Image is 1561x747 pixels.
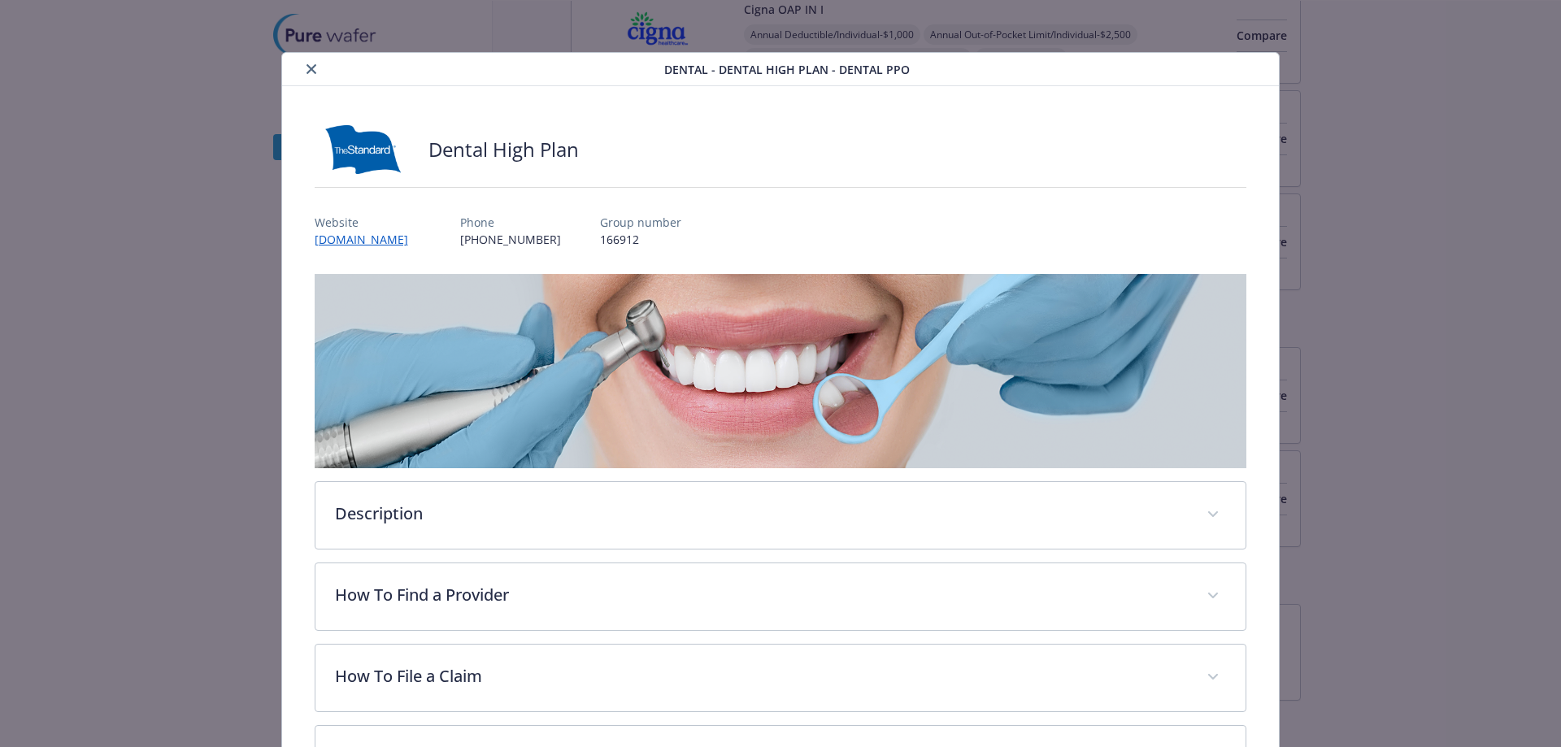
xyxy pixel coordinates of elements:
[600,214,681,231] p: Group number
[315,645,1246,711] div: How To File a Claim
[335,502,1188,526] p: Description
[302,59,321,79] button: close
[315,125,412,174] img: Standard Insurance Company
[460,231,561,248] p: [PHONE_NUMBER]
[600,231,681,248] p: 166912
[335,664,1188,688] p: How To File a Claim
[460,214,561,231] p: Phone
[315,563,1246,630] div: How To Find a Provider
[664,61,910,78] span: Dental - Dental High Plan - Dental PPO
[315,274,1247,468] img: banner
[335,583,1188,607] p: How To Find a Provider
[315,232,421,247] a: [DOMAIN_NAME]
[315,214,421,231] p: Website
[428,136,579,163] h2: Dental High Plan
[315,482,1246,549] div: Description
